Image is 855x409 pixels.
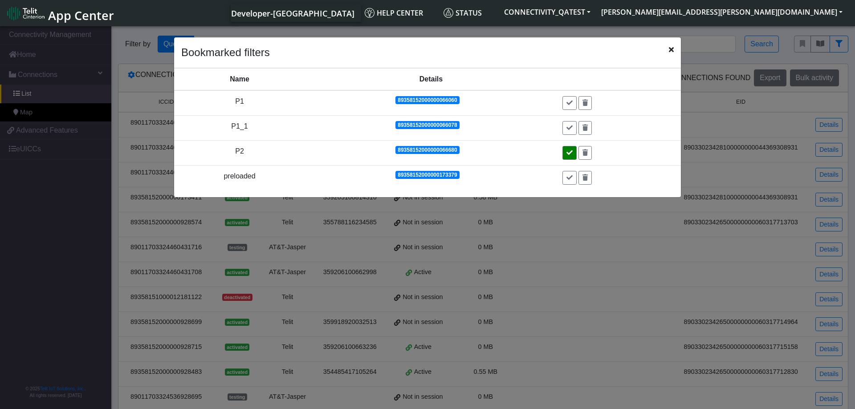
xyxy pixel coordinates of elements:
td: P2 [174,141,305,166]
button: [PERSON_NAME][EMAIL_ADDRESS][PERSON_NAME][DOMAIN_NAME] [596,4,848,20]
span: Status [444,8,482,18]
span: Name [230,75,249,83]
img: status.svg [444,8,453,18]
button: CONNECTIVITY_QATEST [499,4,596,20]
span: Close [669,45,674,55]
span: Developer-[GEOGRAPHIC_DATA] [231,8,354,19]
a: Your current platform instance [231,4,354,22]
td: preloaded [174,166,305,190]
span: 89358152000000066078 [398,122,457,128]
span: 89358152000000173379 [398,172,457,178]
span: Details [419,75,443,83]
img: knowledge.svg [365,8,375,18]
span: Help center [365,8,423,18]
h4: Bookmarked filters [181,45,270,61]
img: logo-telit-cinterion-gw-new.png [7,6,45,20]
span: 89358152000000066680 [398,147,457,153]
td: P1_1 [174,116,305,141]
span: App Center [48,7,114,24]
span: 89358152000000066060 [398,97,457,103]
td: P1 [174,90,305,116]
